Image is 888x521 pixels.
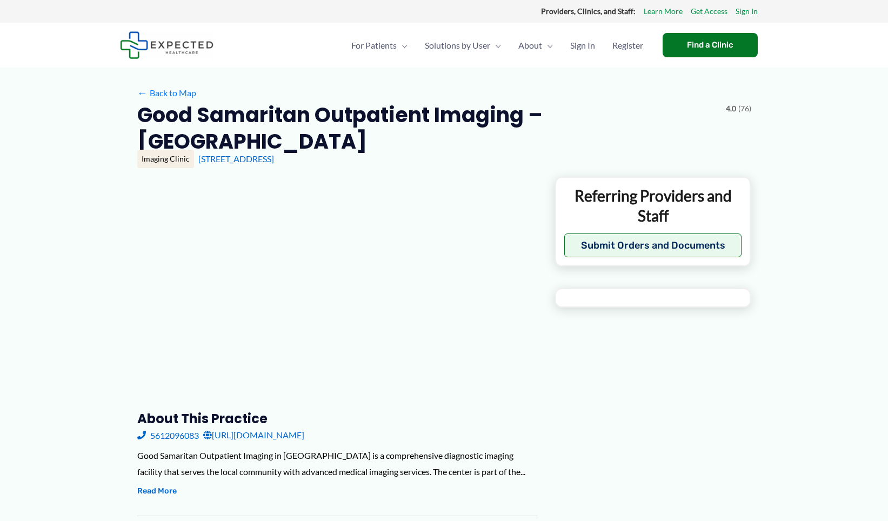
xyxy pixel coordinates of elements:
span: ← [137,88,148,98]
a: AboutMenu Toggle [510,26,562,64]
span: 4.0 [726,102,736,116]
a: Get Access [691,4,727,18]
a: Sign In [736,4,758,18]
p: Referring Providers and Staff [564,186,742,225]
div: Imaging Clinic [137,150,194,168]
span: Menu Toggle [542,26,553,64]
nav: Primary Site Navigation [343,26,652,64]
h2: Good Samaritan Outpatient Imaging – [GEOGRAPHIC_DATA] [137,102,717,155]
a: Learn More [644,4,683,18]
span: Solutions by User [425,26,490,64]
a: 5612096083 [137,427,199,443]
div: Good Samaritan Outpatient Imaging in [GEOGRAPHIC_DATA] is a comprehensive diagnostic imaging faci... [137,447,538,479]
a: ←Back to Map [137,85,196,101]
span: Sign In [570,26,595,64]
span: About [518,26,542,64]
a: [STREET_ADDRESS] [198,153,274,164]
strong: Providers, Clinics, and Staff: [541,6,636,16]
span: Register [612,26,643,64]
img: Expected Healthcare Logo - side, dark font, small [120,31,213,59]
a: For PatientsMenu Toggle [343,26,416,64]
button: Submit Orders and Documents [564,233,742,257]
a: Register [604,26,652,64]
span: (76) [738,102,751,116]
button: Read More [137,485,177,498]
h3: About this practice [137,410,538,427]
span: For Patients [351,26,397,64]
a: Solutions by UserMenu Toggle [416,26,510,64]
span: Menu Toggle [397,26,408,64]
a: Find a Clinic [663,33,758,57]
span: Menu Toggle [490,26,501,64]
a: [URL][DOMAIN_NAME] [203,427,304,443]
a: Sign In [562,26,604,64]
